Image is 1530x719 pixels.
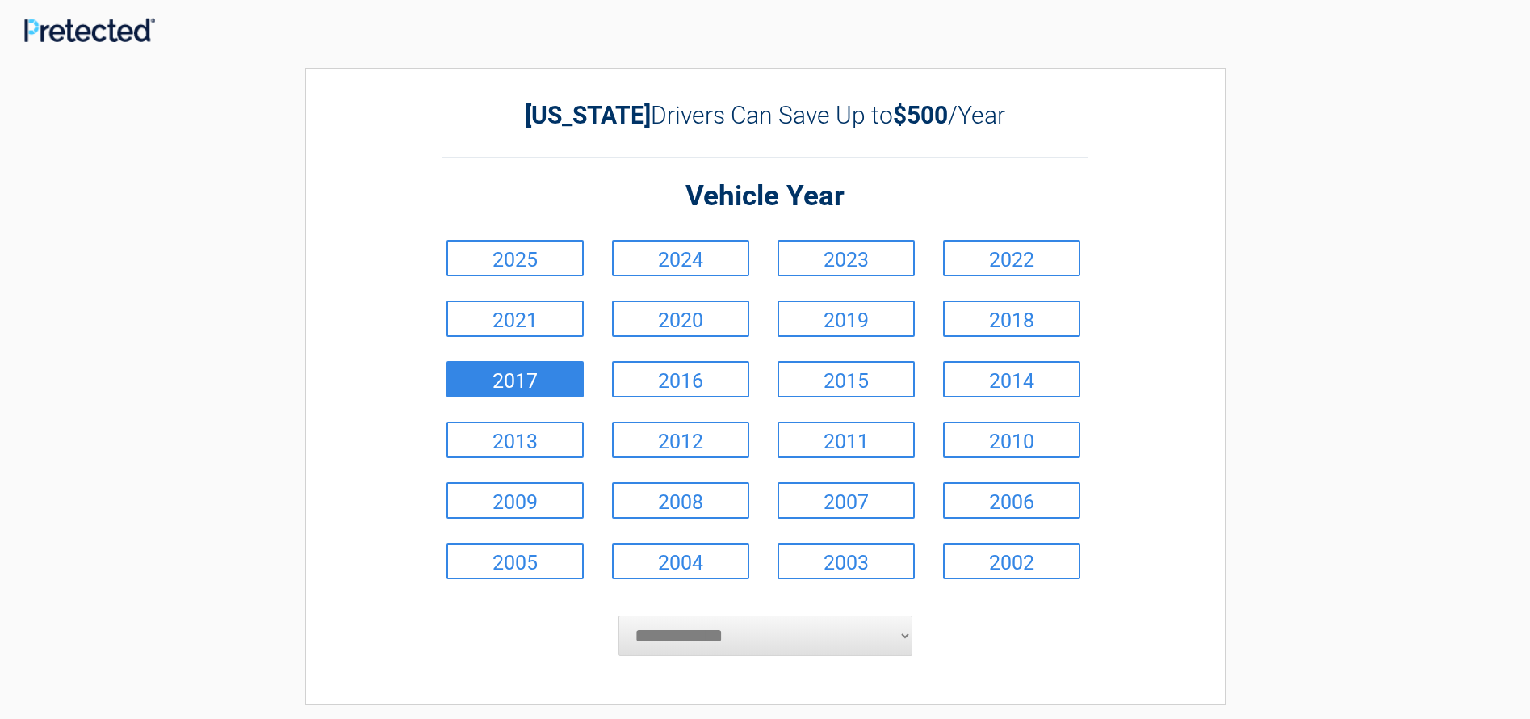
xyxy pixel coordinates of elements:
[943,422,1080,458] a: 2010
[778,301,915,337] a: 2019
[943,361,1080,397] a: 2014
[446,543,584,579] a: 2005
[893,101,948,129] b: $500
[442,178,1088,216] h2: Vehicle Year
[24,18,155,41] img: Main Logo
[943,240,1080,276] a: 2022
[943,301,1080,337] a: 2018
[943,482,1080,519] a: 2006
[612,422,749,458] a: 2012
[446,301,584,337] a: 2021
[778,422,915,458] a: 2011
[446,422,584,458] a: 2013
[943,543,1080,579] a: 2002
[442,101,1088,129] h2: Drivers Can Save Up to /Year
[446,482,584,519] a: 2009
[446,361,584,397] a: 2017
[446,240,584,276] a: 2025
[612,482,749,519] a: 2008
[778,543,915,579] a: 2003
[612,240,749,276] a: 2024
[778,240,915,276] a: 2023
[525,101,651,129] b: [US_STATE]
[778,361,915,397] a: 2015
[778,482,915,519] a: 2007
[612,361,749,397] a: 2016
[612,543,749,579] a: 2004
[612,301,749,337] a: 2020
